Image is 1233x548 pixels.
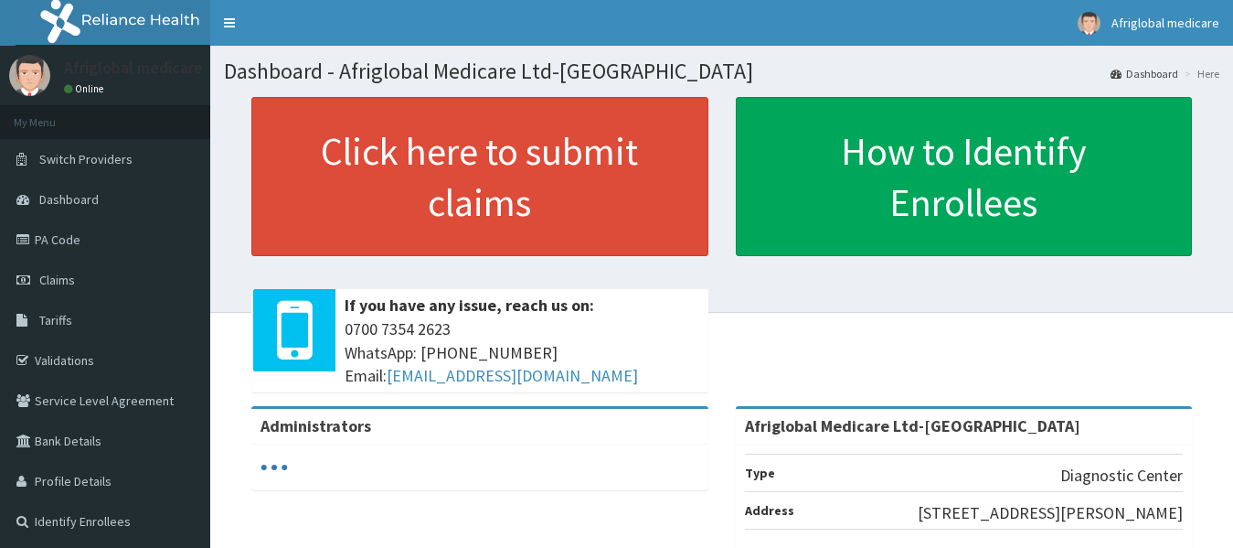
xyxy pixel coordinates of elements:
p: [STREET_ADDRESS][PERSON_NAME] [918,501,1183,525]
span: Afriglobal medicare [1111,15,1219,31]
span: Switch Providers [39,151,133,167]
p: Diagnostic Center [1060,464,1183,488]
span: Dashboard [39,191,99,208]
a: How to Identify Enrollees [736,97,1193,256]
h1: Dashboard - Afriglobal Medicare Ltd-[GEOGRAPHIC_DATA] [224,59,1219,83]
p: Afriglobal medicare [64,59,203,76]
a: [EMAIL_ADDRESS][DOMAIN_NAME] [387,365,638,386]
a: Online [64,82,108,95]
strong: Afriglobal Medicare Ltd-[GEOGRAPHIC_DATA] [745,415,1080,436]
b: Type [745,465,775,481]
b: Address [745,502,794,519]
img: User Image [9,55,50,96]
b: Administrators [260,415,371,436]
b: If you have any issue, reach us on: [345,295,594,316]
span: 0700 7354 2623 WhatsApp: [PHONE_NUMBER] Email: [345,317,699,388]
span: Claims [39,272,75,288]
span: Tariffs [39,312,72,328]
li: Here [1180,66,1219,81]
svg: audio-loading [260,454,288,481]
a: Dashboard [1111,66,1178,81]
a: Click here to submit claims [251,97,708,256]
img: User Image [1078,12,1100,35]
